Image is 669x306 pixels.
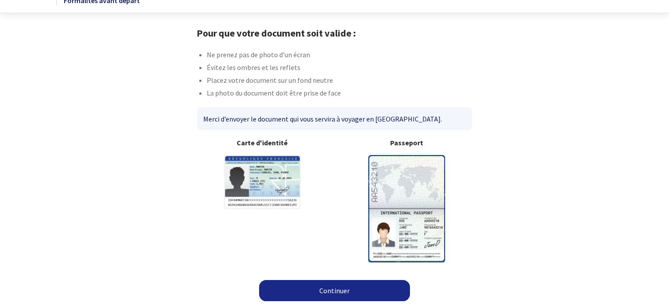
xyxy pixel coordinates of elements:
[207,62,472,75] li: Évitez les ombres et les reflets
[197,137,328,148] b: Carte d'identité
[197,27,472,39] h1: Pour que votre document soit valide :
[207,88,472,100] li: La photo du document doit être prise de face
[342,137,472,148] b: Passeport
[207,75,472,88] li: Placez votre document sur un fond neutre
[197,107,472,130] div: Merci d’envoyer le document qui vous servira à voyager en [GEOGRAPHIC_DATA].
[368,155,445,262] img: illuPasseport.svg
[207,49,472,62] li: Ne prenez pas de photo d’un écran
[224,155,301,209] img: illuCNI.svg
[259,280,410,301] a: Continuer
